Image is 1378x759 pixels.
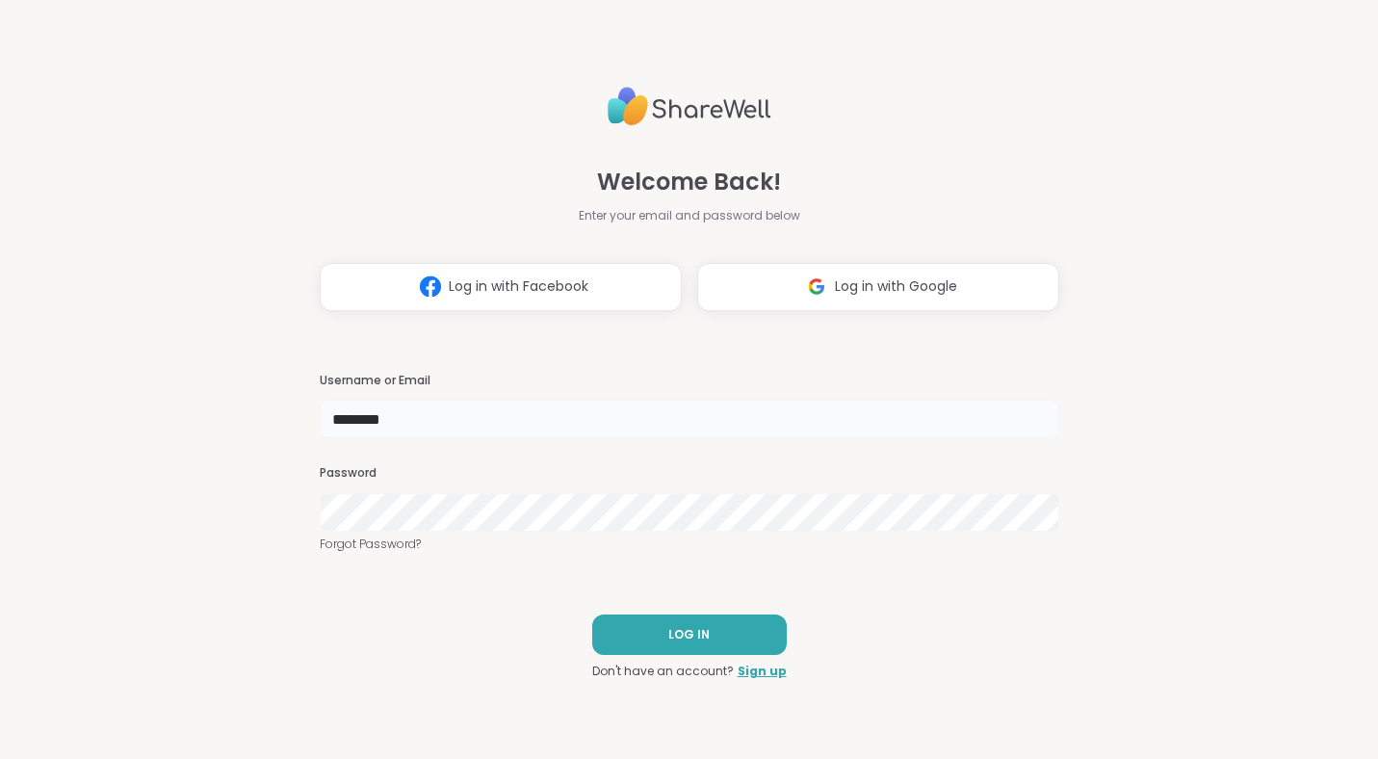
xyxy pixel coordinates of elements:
[668,626,710,643] span: LOG IN
[449,276,588,297] span: Log in with Facebook
[592,615,787,655] button: LOG IN
[320,263,682,311] button: Log in with Facebook
[320,536,1059,553] a: Forgot Password?
[579,207,800,224] span: Enter your email and password below
[608,79,771,134] img: ShareWell Logo
[697,263,1059,311] button: Log in with Google
[798,269,835,304] img: ShareWell Logomark
[592,663,734,680] span: Don't have an account?
[738,663,787,680] a: Sign up
[597,165,781,199] span: Welcome Back!
[320,373,1059,389] h3: Username or Email
[320,465,1059,482] h3: Password
[412,269,449,304] img: ShareWell Logomark
[835,276,957,297] span: Log in with Google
